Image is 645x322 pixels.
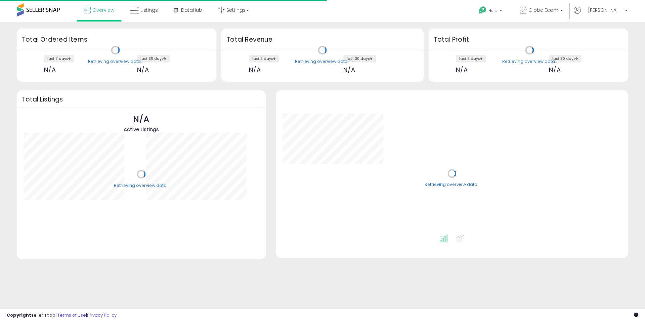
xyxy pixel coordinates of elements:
div: Retrieving overview data.. [425,182,479,188]
div: Retrieving overview data.. [88,58,143,65]
a: Hi [PERSON_NAME] [574,7,628,22]
span: GlobalEcom [528,7,558,13]
span: Overview [92,7,114,13]
span: Help [488,8,498,13]
div: Retrieving overview data.. [502,58,557,65]
i: Get Help [478,6,487,14]
span: Listings [140,7,158,13]
span: Hi [PERSON_NAME] [583,7,623,13]
div: Retrieving overview data.. [295,58,350,65]
a: Help [473,1,509,22]
span: DataHub [181,7,202,13]
div: Retrieving overview data.. [114,183,169,189]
